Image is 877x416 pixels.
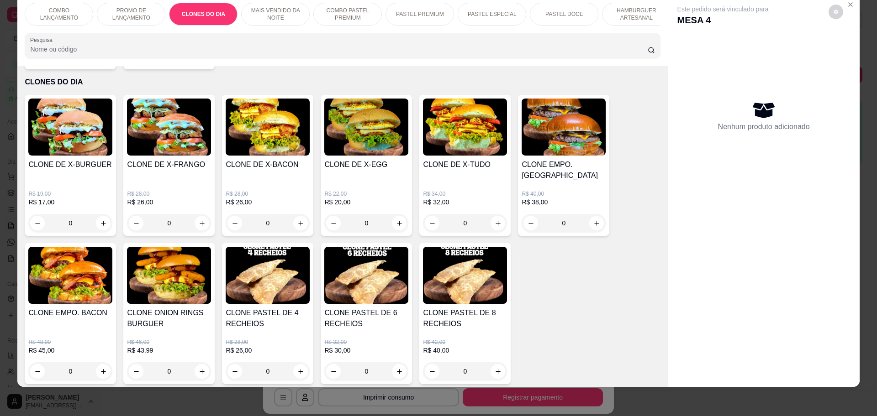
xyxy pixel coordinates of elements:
[30,36,56,44] label: Pesquisa
[677,14,769,26] p: MESA 4
[522,198,606,207] p: R$ 38,00
[127,99,211,156] img: product-image
[423,198,507,207] p: R$ 32,00
[423,247,507,304] img: product-image
[30,45,647,54] input: Pesquisa
[423,338,507,346] p: R$ 42,00
[423,159,507,170] h4: CLONE DE X-TUDO
[324,247,408,304] img: product-image
[127,338,211,346] p: R$ 46,00
[226,190,310,198] p: R$ 28,00
[28,99,112,156] img: product-image
[226,307,310,329] h4: CLONE PASTEL DE 4 RECHEIOS
[32,7,85,21] p: COMBO LANÇAMENTO
[324,190,408,198] p: R$ 22,00
[226,247,310,304] img: product-image
[226,99,310,156] img: product-image
[226,159,310,170] h4: CLONE DE X-BACON
[677,5,769,14] p: Este pedido será vinculado para
[522,190,606,198] p: R$ 40,00
[423,99,507,156] img: product-image
[324,198,408,207] p: R$ 20,00
[396,10,444,18] p: PASTEL PREMIUM
[127,247,211,304] img: product-image
[226,338,310,346] p: R$ 28,00
[324,99,408,156] img: product-image
[28,338,112,346] p: R$ 48,00
[324,338,408,346] p: R$ 32,00
[182,10,225,18] p: CLONES DO DIA
[127,307,211,329] h4: CLONE ONION RINGS BURGUER
[610,7,663,21] p: HAMBURGUER ARTESANAL
[324,159,408,170] h4: CLONE DE X-EGG
[226,198,310,207] p: R$ 26,00
[105,7,158,21] p: PROMO DE LANÇAMENTO
[28,307,112,318] h4: CLONE EMPO. BACON
[28,346,112,355] p: R$ 45,00
[324,346,408,355] p: R$ 30,00
[468,10,517,18] p: PASTEL ESPECIAL
[127,190,211,198] p: R$ 28,00
[25,77,660,88] p: CLONES DO DIA
[423,190,507,198] p: R$ 34,00
[522,99,606,156] img: product-image
[522,159,606,181] h4: CLONE EMPO. [GEOGRAPHIC_DATA]
[324,307,408,329] h4: CLONE PASTEL DE 6 RECHEIOS
[28,198,112,207] p: R$ 17,00
[28,159,112,170] h4: CLONE DE X-BURGUER
[423,307,507,329] h4: CLONE PASTEL DE 8 RECHEIOS
[718,121,810,132] p: Nenhum produto adicionado
[423,346,507,355] p: R$ 40,00
[321,7,374,21] p: COMBO PASTEL PREMIUM
[28,247,112,304] img: product-image
[249,7,302,21] p: MAIS VENDIDO DA NOITE
[28,190,112,198] p: R$ 19,00
[829,5,843,19] button: decrease-product-quantity
[545,10,583,18] p: PASTEL DOCE
[226,346,310,355] p: R$ 26,00
[127,198,211,207] p: R$ 26,00
[127,346,211,355] p: R$ 43,99
[127,159,211,170] h4: CLONE DE X-FRANGO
